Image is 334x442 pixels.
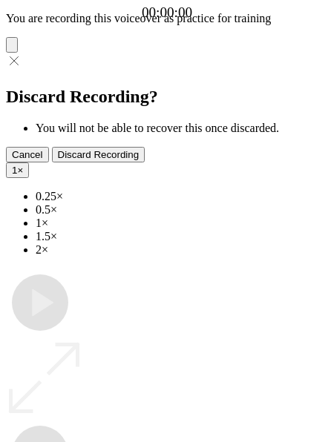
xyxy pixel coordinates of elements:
li: 1× [36,217,328,230]
li: 0.5× [36,203,328,217]
button: Discard Recording [52,147,145,162]
li: 2× [36,243,328,257]
li: You will not be able to recover this once discarded. [36,122,328,135]
h2: Discard Recording? [6,87,328,107]
button: Cancel [6,147,49,162]
li: 1.5× [36,230,328,243]
li: 0.25× [36,190,328,203]
span: 1 [12,165,17,176]
button: 1× [6,162,29,178]
p: You are recording this voiceover as practice for training [6,12,328,25]
a: 00:00:00 [142,4,192,21]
